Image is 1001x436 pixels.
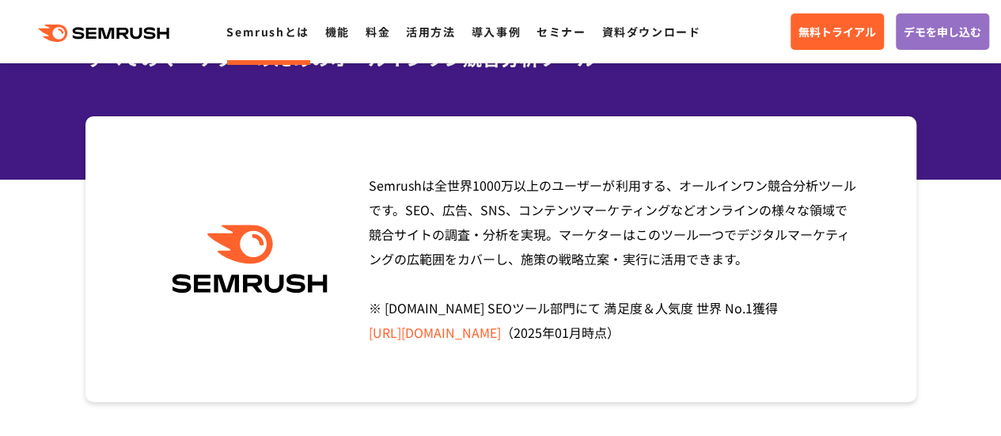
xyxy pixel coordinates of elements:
a: セミナー [537,24,586,40]
span: 無料トライアル [798,23,876,40]
a: 導入事例 [472,24,521,40]
span: Semrushは全世界1000万以上のユーザーが利用する、オールインワン競合分析ツールです。SEO、広告、SNS、コンテンツマーケティングなどオンラインの様々な領域で競合サイトの調査・分析を実現... [369,176,855,342]
a: 機能 [325,24,350,40]
img: Semrush [164,225,336,294]
a: 料金 [366,24,390,40]
a: 資料ダウンロード [601,24,700,40]
a: 無料トライアル [791,13,884,50]
a: Semrushとは [226,24,309,40]
a: [URL][DOMAIN_NAME] [369,323,501,342]
a: 活用方法 [406,24,455,40]
a: デモを申し込む [896,13,989,50]
span: デモを申し込む [904,23,981,40]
